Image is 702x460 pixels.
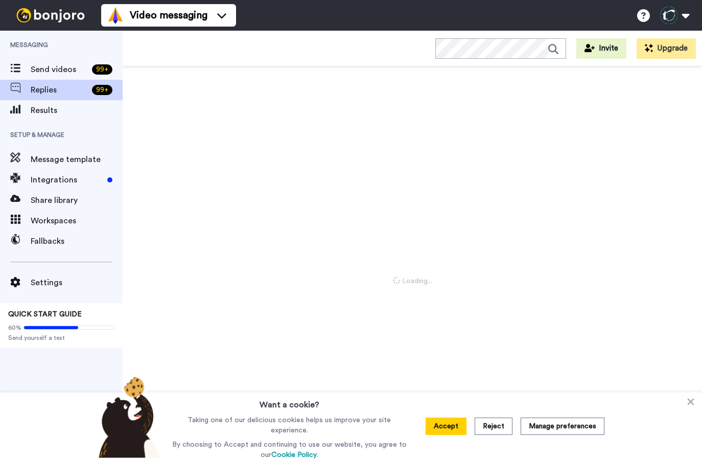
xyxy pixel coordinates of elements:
[393,276,432,286] span: Loading...
[637,38,696,59] button: Upgrade
[260,393,319,411] h3: Want a cookie?
[31,104,123,117] span: Results
[426,418,466,435] button: Accept
[475,418,512,435] button: Reject
[576,38,626,59] button: Invite
[31,84,88,96] span: Replies
[31,277,123,289] span: Settings
[31,215,123,227] span: Workspaces
[170,440,409,460] p: By choosing to Accept and continuing to use our website, you agree to our .
[92,64,112,75] div: 99 +
[107,7,124,24] img: vm-color.svg
[170,415,409,435] p: Taking one of our delicious cookies helps us improve your site experience.
[12,8,89,22] img: bj-logo-header-white.svg
[31,174,103,186] span: Integrations
[31,153,123,166] span: Message template
[31,194,123,206] span: Share library
[8,324,21,332] span: 60%
[31,63,88,76] span: Send videos
[130,8,207,22] span: Video messaging
[8,334,114,342] span: Send yourself a test
[89,376,165,458] img: bear-with-cookie.png
[31,235,123,247] span: Fallbacks
[8,311,82,318] span: QUICK START GUIDE
[92,85,112,95] div: 99 +
[521,418,604,435] button: Manage preferences
[271,451,317,458] a: Cookie Policy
